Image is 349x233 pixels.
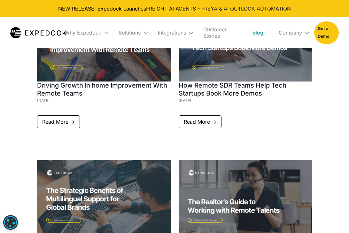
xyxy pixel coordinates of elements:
div: Integrations [158,29,186,36]
div: [DATE] [37,97,171,104]
div: Company [274,17,309,48]
a: FREIGHT AI AGENTS - FREYA & AI OUTLOOK AUTOMATION [146,5,291,12]
div: Why Expedock [59,17,108,48]
div: NEW RELEASE: Expedock Launches [5,5,344,12]
a: Get a Demo [314,21,339,44]
iframe: Chat Widget [317,202,349,233]
a: Read More -> [37,115,80,128]
a: Customer Stories [198,17,242,48]
div: Solutions [113,17,148,48]
div: Company [279,29,302,36]
a: Blog [247,17,268,48]
div: Integrations [153,17,193,48]
a: Read More -> [179,115,221,128]
h1: How Remote SDR Teams Help Tech Startups Book More Demos [179,82,312,97]
h1: Driving Growth In home Improvement With Remote Teams [37,82,171,97]
div: [DATE] [179,97,312,104]
div: Why Expedock [65,29,101,36]
div: Solutions [119,29,141,36]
